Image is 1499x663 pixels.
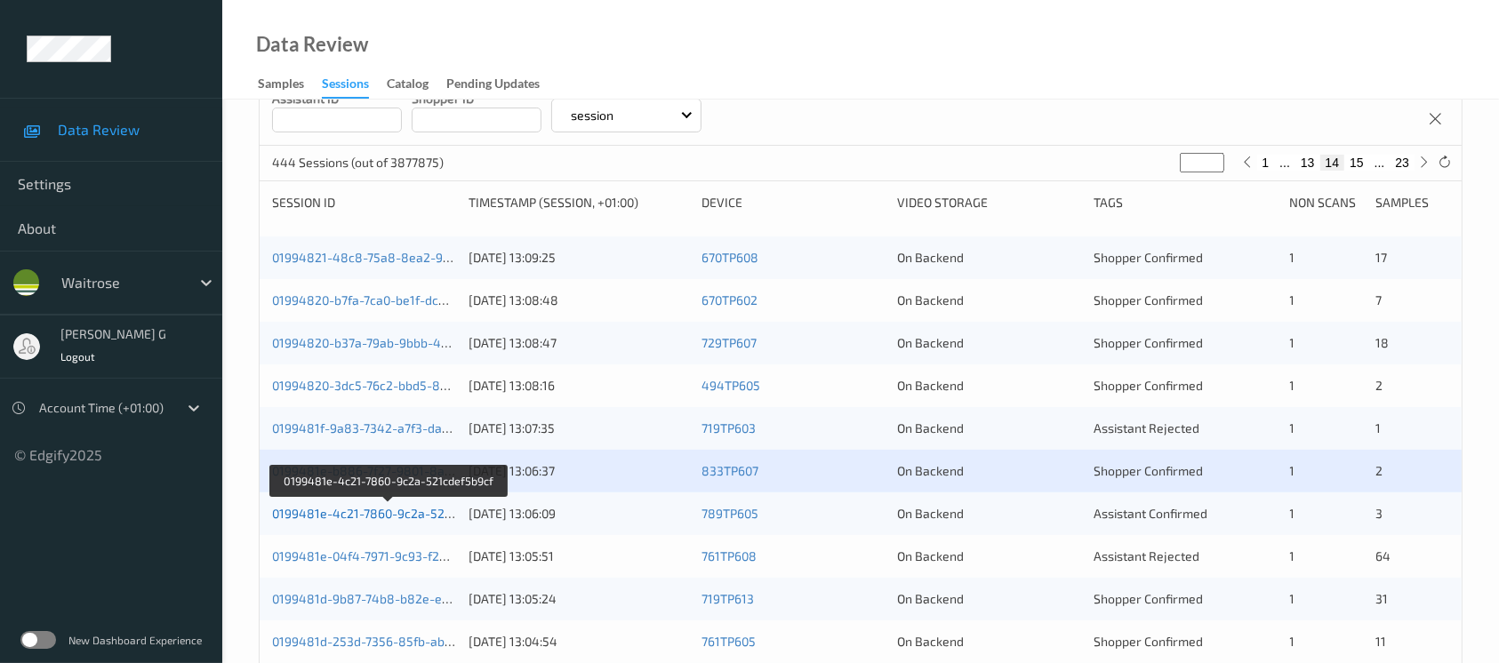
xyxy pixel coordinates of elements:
[1375,250,1387,265] span: 17
[469,590,689,608] div: [DATE] 13:05:24
[469,292,689,309] div: [DATE] 13:08:48
[1094,378,1203,393] span: Shopper Confirmed
[1290,292,1295,308] span: 1
[701,634,756,649] a: 761TP605
[897,377,1081,395] div: On Backend
[1375,548,1391,563] span: 64
[272,250,519,265] a: 01994821-48c8-75a8-8ea2-995cd03b59c0
[1290,591,1295,606] span: 1
[469,377,689,395] div: [DATE] 13:08:16
[272,292,507,308] a: 01994820-b7fa-7ca0-be1f-dca09ebb3f96
[1375,463,1383,478] span: 2
[1094,591,1203,606] span: Shopper Confirmed
[469,249,689,267] div: [DATE] 13:09:25
[469,334,689,352] div: [DATE] 13:08:47
[1094,634,1203,649] span: Shopper Confirmed
[1290,548,1295,563] span: 1
[1290,378,1295,393] span: 1
[1295,155,1320,171] button: 13
[1290,335,1295,350] span: 1
[1094,335,1203,350] span: Shopper Confirmed
[272,506,507,521] a: 0199481e-4c21-7860-9c2a-521cdef5b9cf
[322,72,387,99] a: Sessions
[446,75,540,97] div: Pending Updates
[701,591,754,606] a: 719TP613
[897,547,1081,565] div: On Backend
[701,378,760,393] a: 494TP605
[1290,506,1295,521] span: 1
[1344,155,1369,171] button: 15
[272,634,513,649] a: 0199481d-253d-7356-85fb-abe9b7cc069a
[701,250,758,265] a: 670TP608
[897,334,1081,352] div: On Backend
[272,463,515,478] a: 0199481e-b886-7f27-9801-8a77460dee56
[701,463,758,478] a: 833TP607
[1290,194,1364,212] div: Non Scans
[469,633,689,651] div: [DATE] 13:04:54
[565,107,620,124] p: session
[1375,378,1383,393] span: 2
[701,292,758,308] a: 670TP602
[469,547,689,565] div: [DATE] 13:05:51
[1094,420,1199,435] span: Assistant Rejected
[469,505,689,523] div: [DATE] 13:06:09
[1375,634,1386,649] span: 11
[1094,250,1203,265] span: Shopper Confirmed
[1290,250,1295,265] span: 1
[1290,463,1295,478] span: 1
[897,194,1081,212] div: Video Storage
[256,36,368,53] div: Data Review
[258,75,304,97] div: Samples
[469,419,689,437] div: [DATE] 13:07:35
[322,75,369,99] div: Sessions
[1094,463,1203,478] span: Shopper Confirmed
[897,505,1081,523] div: On Backend
[1290,634,1295,649] span: 1
[1094,194,1278,212] div: Tags
[1320,155,1345,171] button: 14
[1375,591,1388,606] span: 31
[1094,506,1207,521] span: Assistant Confirmed
[1290,420,1295,435] span: 1
[272,154,444,172] p: 444 Sessions (out of 3877875)
[446,72,557,97] a: Pending Updates
[272,194,456,212] div: Session ID
[897,633,1081,651] div: On Backend
[272,548,509,563] a: 0199481e-04f4-7971-9c93-f283591d0673
[701,335,757,350] a: 729TP607
[1274,155,1295,171] button: ...
[258,72,322,97] a: Samples
[387,72,446,97] a: Catalog
[1094,548,1199,563] span: Assistant Rejected
[272,591,516,606] a: 0199481d-9b87-74b8-b82e-e3f03d157238
[469,462,689,480] div: [DATE] 13:06:37
[701,420,756,435] a: 719TP603
[1375,194,1449,212] div: Samples
[272,335,517,350] a: 01994820-b37a-79ab-9bbb-469ed121bb82
[701,506,758,521] a: 789TP605
[1375,506,1383,521] span: 3
[897,419,1081,437] div: On Backend
[701,548,757,563] a: 761TP608
[897,292,1081,309] div: On Backend
[1375,292,1382,308] span: 7
[387,75,429,97] div: Catalog
[1094,292,1203,308] span: Shopper Confirmed
[1369,155,1391,171] button: ...
[1375,335,1389,350] span: 18
[1375,420,1381,435] span: 1
[897,249,1081,267] div: On Backend
[1390,155,1415,171] button: 23
[469,194,689,212] div: Timestamp (Session, +01:00)
[897,590,1081,608] div: On Backend
[1257,155,1275,171] button: 1
[897,462,1081,480] div: On Backend
[272,378,515,393] a: 01994820-3dc5-76c2-bbd5-8dab6e647fca
[272,420,507,435] a: 0199481f-9a83-7342-a7f3-da7a8f512a10
[701,194,886,212] div: Device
